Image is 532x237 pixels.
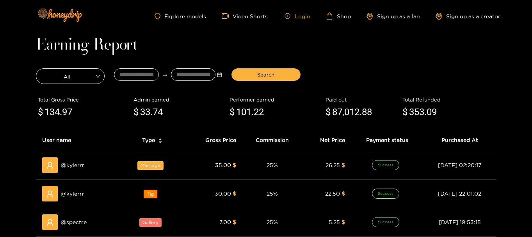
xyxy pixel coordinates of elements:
[402,105,407,120] span: $
[372,189,399,199] span: Success
[251,107,264,118] span: .22
[236,107,251,118] span: 101
[215,162,231,168] span: 35.00
[325,191,340,196] span: 22.50
[233,191,236,196] span: $
[283,13,310,19] a: Login
[61,218,87,226] span: @ spectre
[155,13,206,20] a: Explore models
[133,96,226,103] div: Admin earned
[326,105,331,120] span: $
[367,13,420,20] a: Sign up as a fan
[439,219,481,225] span: [DATE] 19:53:15
[326,162,340,168] span: 26.25
[137,161,164,170] span: Message
[219,219,231,225] span: 7.00
[158,140,162,144] span: caret-down
[162,72,168,78] span: swap-right
[36,130,119,151] th: User name
[46,162,54,169] span: user
[231,68,301,81] button: Search
[61,189,84,198] span: @ kylerrr
[46,219,54,226] span: user
[144,190,157,198] span: Tip
[402,96,495,103] div: Total Refunded
[423,130,496,151] th: Purchased At
[46,190,54,198] span: user
[230,96,322,103] div: Performer earned
[139,218,162,227] span: Gallery
[222,12,233,20] span: video-camera
[372,217,399,227] span: Success
[230,105,235,120] span: $
[233,162,236,168] span: $
[326,96,399,103] div: Paid out
[342,219,345,225] span: $
[267,219,278,225] span: 25 %
[60,107,72,118] span: .97
[61,161,84,169] span: @ kylerrr
[140,107,150,118] span: 33
[326,12,351,20] a: Shop
[38,105,43,120] span: $
[242,130,302,151] th: Commission
[44,107,60,118] span: 134
[36,71,105,82] span: All
[438,162,481,168] span: [DATE] 02:20:17
[267,191,278,196] span: 25 %
[215,191,231,196] span: 30.00
[38,96,130,103] div: Total Gross Price
[162,72,168,78] span: to
[133,105,139,120] span: $
[359,107,372,118] span: .88
[158,137,162,141] span: caret-up
[302,130,352,151] th: Net Price
[342,162,345,168] span: $
[222,12,268,20] a: Video Shorts
[233,219,236,225] span: $
[36,40,496,51] h1: Earning Report
[142,136,155,144] span: Type
[342,191,345,196] span: $
[186,130,243,151] th: Gross Price
[267,162,278,168] span: 25 %
[257,71,274,78] span: Search
[436,13,500,20] a: Sign up as a creator
[409,107,424,118] span: 353
[438,191,481,196] span: [DATE] 22:01:02
[372,160,399,170] span: Success
[424,107,437,118] span: .09
[329,219,340,225] span: 5.25
[332,107,359,118] span: 87,012
[351,130,423,151] th: Payment status
[150,107,163,118] span: .74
